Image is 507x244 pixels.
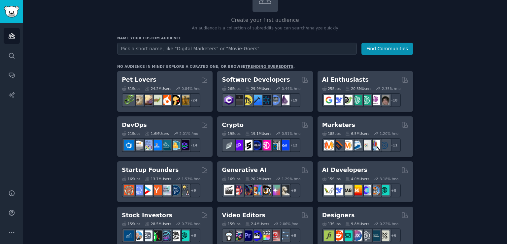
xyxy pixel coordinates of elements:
div: + 9 [186,183,200,197]
img: Docker_DevOps [142,140,152,150]
div: 9.8M Users [345,222,369,226]
div: 0.44 % /mo [282,86,301,91]
img: csharp [224,95,234,105]
img: AIDevelopersSociety [379,185,389,195]
img: elixir [279,95,289,105]
div: 16 Sub s [122,177,140,181]
img: herpetology [124,95,134,105]
img: cockatiel [161,95,171,105]
img: googleads [361,140,371,150]
h2: Pet Lovers [122,76,156,84]
div: 19.1M Users [245,131,271,136]
img: typography [324,230,334,241]
div: + 8 [387,183,401,197]
img: postproduction [279,230,289,241]
img: defiblockchain [261,140,271,150]
div: 21 Sub s [122,131,140,136]
div: 3.18 % /mo [380,177,398,181]
div: + 9 [287,183,300,197]
img: PlatformEngineers [179,140,189,150]
img: OnlineMarketing [379,140,389,150]
div: + 8 [287,228,300,242]
img: technicalanalysis [179,230,189,241]
img: llmops [370,185,380,195]
div: 15 Sub s [122,222,140,226]
img: OpenSourceAI [361,185,371,195]
div: 0.51 % /mo [282,131,301,136]
h2: Software Developers [222,76,290,84]
img: growmybusiness [179,185,189,195]
img: platformengineering [161,140,171,150]
img: DreamBooth [279,185,289,195]
img: userexperience [361,230,371,241]
img: leopardgeckos [142,95,152,105]
img: gopro [224,230,234,241]
img: ycombinator [152,185,162,195]
h2: Generative AI [222,166,266,174]
div: 19 Sub s [222,131,240,136]
img: GoogleGeminiAI [324,95,334,105]
div: 2.01 % /mo [180,131,198,136]
h3: Name your custom audience [117,36,413,40]
div: + 8 [186,228,200,242]
img: web3 [252,140,262,150]
img: reactnative [261,95,271,105]
img: Rag [342,185,353,195]
div: 25 Sub s [322,86,341,91]
div: 1.53 % /mo [182,177,200,181]
div: 2.4M Users [245,222,269,226]
img: AskMarketing [342,140,353,150]
img: DevOpsLinks [152,140,162,150]
div: 6.5M Users [345,131,369,136]
img: editors [233,230,243,241]
img: LangChain [324,185,334,195]
img: AItoolsCatalog [342,95,353,105]
div: 15 Sub s [322,177,341,181]
div: 26 Sub s [222,86,240,91]
img: Trading [152,230,162,241]
img: CryptoNews [270,140,280,150]
img: premiere [242,230,253,241]
div: 0.71 % /mo [182,222,200,226]
img: bigseo [333,140,343,150]
div: 1.29 % /mo [282,177,301,181]
img: finalcutpro [261,230,271,241]
img: VideoEditors [252,230,262,241]
img: azuredevops [124,140,134,150]
img: starryai [270,185,280,195]
img: chatgpt_promptDesign [352,95,362,105]
div: 18 Sub s [322,131,341,136]
img: aivideo [224,185,234,195]
div: 31 Sub s [122,86,140,91]
img: DeepSeek [333,95,343,105]
input: Pick a short name, like "Digital Marketers" or "Movie-Goers" [117,43,357,55]
h2: Video Editors [222,211,265,220]
button: Find Communities [361,43,413,55]
img: swingtrading [170,230,180,241]
img: PetAdvice [170,95,180,105]
div: 4.0M Users [345,177,369,181]
div: 24.2M Users [145,86,171,91]
img: EntrepreneurRideAlong [124,185,134,195]
img: GummySearch logo [4,6,19,18]
img: software [233,95,243,105]
img: UXDesign [352,230,362,241]
img: learndesign [370,230,380,241]
img: Emailmarketing [352,140,362,150]
img: AWS_Certified_Experts [133,140,143,150]
img: FluxAI [261,185,271,195]
img: Forex [142,230,152,241]
h2: DevOps [122,121,147,129]
img: chatgpt_prompts_ [361,95,371,105]
div: + 12 [287,138,300,152]
div: 29.9M Users [245,86,271,91]
div: 2.35 % /mo [382,86,401,91]
img: Entrepreneurship [170,185,180,195]
div: 15 Sub s [222,222,240,226]
h2: AI Enthusiasts [322,76,369,84]
div: + 24 [186,93,200,107]
div: 2.06 % /mo [280,222,298,226]
div: + 6 [387,228,401,242]
h2: Stock Investors [122,211,172,220]
img: deepdream [242,185,253,195]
